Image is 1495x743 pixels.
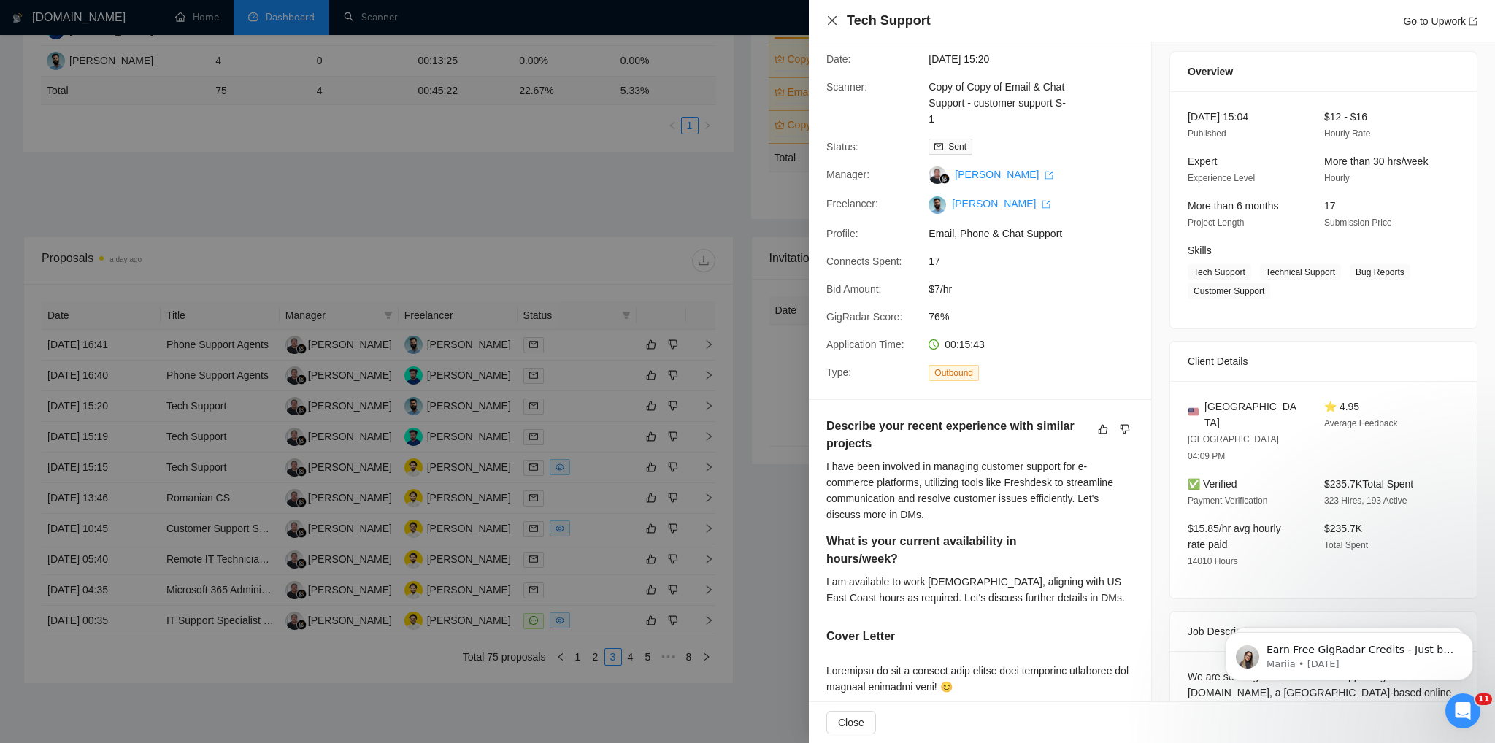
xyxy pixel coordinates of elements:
img: gigradar-bm.png [939,174,950,184]
span: Total Spent [1324,540,1368,550]
span: 17 [929,253,1148,269]
span: Expert [1188,155,1217,167]
span: $235.7K [1324,523,1362,534]
img: c1sgSOyCBqaBR5jgCRGyQOyF_HwPuPzarQ5ZhnsWP_QUF5b7eAf-RaywCrgDXbnceb [929,196,946,214]
span: Hourly [1324,173,1350,183]
span: ✅ Verified [1188,478,1237,490]
div: Client Details [1188,342,1459,381]
span: Bug Reports [1350,264,1410,280]
span: 00:15:43 [945,339,985,350]
div: I have been involved in managing customer support for e-commerce platforms, utilizing tools like ... [826,458,1134,523]
span: Average Feedback [1324,418,1398,428]
h5: What is your current availability in hours/week? [826,533,1088,568]
a: Copy of Copy of Email & Chat Support - customer support S-1 [929,81,1066,125]
span: 11 [1475,693,1492,705]
span: Date: [826,53,850,65]
button: like [1094,420,1112,438]
h5: Describe your recent experience with similar projects [826,417,1088,453]
span: Payment Verification [1188,496,1267,506]
span: Bid Amount: [826,283,882,295]
span: Email, Phone & Chat Support [929,226,1148,242]
span: 14010 Hours [1188,556,1238,566]
span: export [1469,17,1477,26]
span: Outbound [929,365,979,381]
a: Go to Upworkexport [1403,15,1477,27]
span: Customer Support [1188,283,1270,299]
span: $235.7K Total Spent [1324,478,1413,490]
span: $12 - $16 [1324,111,1367,123]
span: Freelancer: [826,198,878,209]
span: clock-circle [929,339,939,350]
span: ⭐ 4.95 [1324,401,1359,412]
span: Profile: [826,228,858,239]
span: Hourly Rate [1324,128,1370,139]
span: Submission Price [1324,217,1392,228]
img: 🇺🇸 [1188,407,1199,417]
span: Technical Support [1260,264,1341,280]
div: I am available to work [DEMOGRAPHIC_DATA], aligning with US East Coast hours as required. Let's d... [826,574,1134,606]
span: close [826,15,838,26]
span: Application Time: [826,339,904,350]
span: Skills [1188,245,1212,256]
span: Sent [948,142,966,152]
span: Manager: [826,169,869,180]
span: Scanner: [826,81,867,93]
span: [DATE] 15:04 [1188,111,1248,123]
span: More than 30 hrs/week [1324,155,1428,167]
a: [PERSON_NAME] export [952,198,1050,209]
span: Published [1188,128,1226,139]
button: Close [826,711,876,734]
span: [DATE] 15:20 [929,51,1148,67]
span: [GEOGRAPHIC_DATA] [1204,399,1301,431]
span: dislike [1120,423,1130,435]
span: 323 Hires, 193 Active [1324,496,1407,506]
span: Project Length [1188,217,1244,228]
span: Overview [1188,63,1233,80]
span: Experience Level [1188,173,1255,183]
button: Close [826,15,838,27]
span: like [1098,423,1108,435]
span: $15.85/hr avg hourly rate paid [1188,523,1281,550]
iframe: Intercom notifications message [1203,601,1495,704]
span: More than 6 months [1188,200,1279,212]
span: mail [934,142,943,151]
button: dislike [1116,420,1134,438]
span: [GEOGRAPHIC_DATA] 04:09 PM [1188,434,1279,461]
a: [PERSON_NAME] export [955,169,1053,180]
span: 76% [929,309,1148,325]
div: Job Description [1188,612,1459,651]
span: Close [838,715,864,731]
iframe: Intercom live chat [1445,693,1480,728]
span: $7/hr [929,281,1148,297]
span: Tech Support [1188,264,1251,280]
span: Connects Spent: [826,255,902,267]
span: Type: [826,366,851,378]
h5: Cover Letter [826,628,895,645]
span: Status: [826,141,858,153]
span: GigRadar Score: [826,311,902,323]
span: 17 [1324,200,1336,212]
span: export [1045,171,1053,180]
span: export [1042,200,1050,209]
h4: Tech Support [847,12,931,30]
